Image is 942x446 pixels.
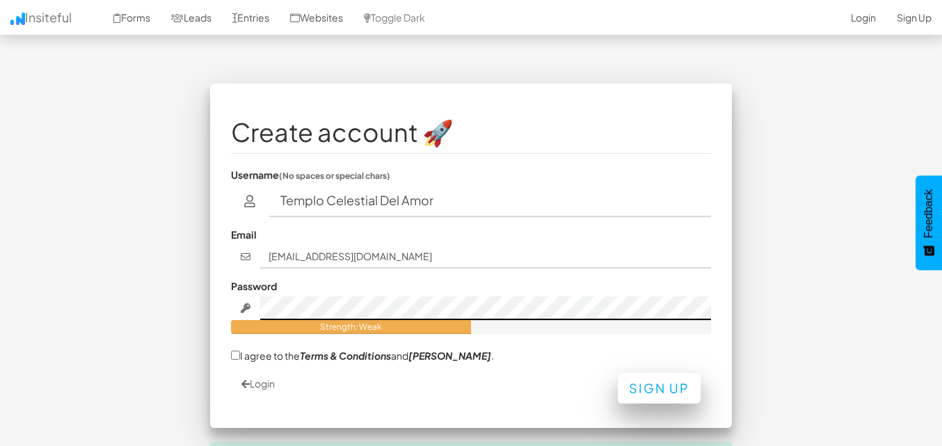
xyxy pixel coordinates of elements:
[231,168,390,182] label: Username
[231,279,277,293] label: Password
[231,118,711,146] h1: Create account 🚀
[241,377,275,390] a: Login
[618,373,701,404] button: Sign Up
[260,245,712,269] input: john@doe.com
[231,348,494,363] label: I agree to the and .
[231,228,257,241] label: Email
[231,320,471,334] div: Strength: Weak
[916,175,942,270] button: Feedback - Show survey
[279,170,390,181] small: (No spaces or special chars)
[408,349,491,362] a: [PERSON_NAME]
[269,185,712,217] input: username
[923,189,935,238] span: Feedback
[10,13,25,25] img: icon.png
[231,351,240,360] input: I agree to theTerms & Conditionsand[PERSON_NAME].
[300,349,391,362] a: Terms & Conditions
